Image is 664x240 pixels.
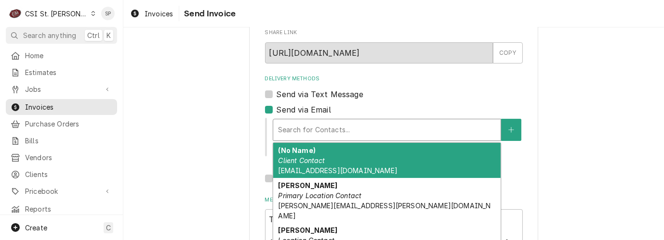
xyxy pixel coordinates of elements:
[6,81,117,97] a: Go to Jobs
[278,166,397,175] span: [EMAIL_ADDRESS][DOMAIN_NAME]
[25,102,112,112] span: Invoices
[25,169,112,179] span: Clients
[181,7,236,20] span: Send Invoice
[6,99,117,115] a: Invoices
[25,152,112,163] span: Vendors
[101,7,115,20] div: Shelley Politte's Avatar
[25,119,112,129] span: Purchase Orders
[87,30,100,40] span: Ctrl
[508,126,514,133] svg: Create New Contact
[101,7,115,20] div: SP
[6,166,117,182] a: Clients
[6,201,117,217] a: Reports
[25,84,98,94] span: Jobs
[265,75,523,83] label: Delivery Methods
[278,181,337,189] strong: [PERSON_NAME]
[6,64,117,80] a: Estimates
[493,42,523,63] button: COPY
[25,224,47,232] span: Create
[6,150,117,165] a: Vendors
[265,29,523,63] div: Share Link
[126,6,177,22] a: Invoices
[25,136,112,146] span: Bills
[6,27,117,44] button: Search anythingCtrlK
[25,51,112,61] span: Home
[265,75,523,184] div: Delivery Methods
[278,226,337,234] strong: [PERSON_NAME]
[277,88,363,100] label: Send via Text Message
[265,196,523,204] label: Message to Client
[9,7,22,20] div: CSI St. Louis's Avatar
[145,9,173,19] span: Invoices
[278,202,491,220] span: [PERSON_NAME][EMAIL_ADDRESS][PERSON_NAME][DOMAIN_NAME]
[6,116,117,132] a: Purchase Orders
[23,30,76,40] span: Search anything
[501,119,521,141] button: Create New Contact
[6,133,117,149] a: Bills
[9,7,22,20] div: C
[278,146,315,154] strong: (No Name)
[106,223,111,233] span: C
[6,183,117,199] a: Go to Pricebook
[25,204,112,214] span: Reports
[278,191,361,200] em: Primary Location Contact
[25,186,98,196] span: Pricebook
[278,156,325,164] em: Client Contact
[6,48,117,63] a: Home
[25,67,112,77] span: Estimates
[265,29,523,37] label: Share Link
[106,30,111,40] span: K
[25,9,88,19] div: CSI St. [PERSON_NAME]
[277,104,331,115] label: Send via Email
